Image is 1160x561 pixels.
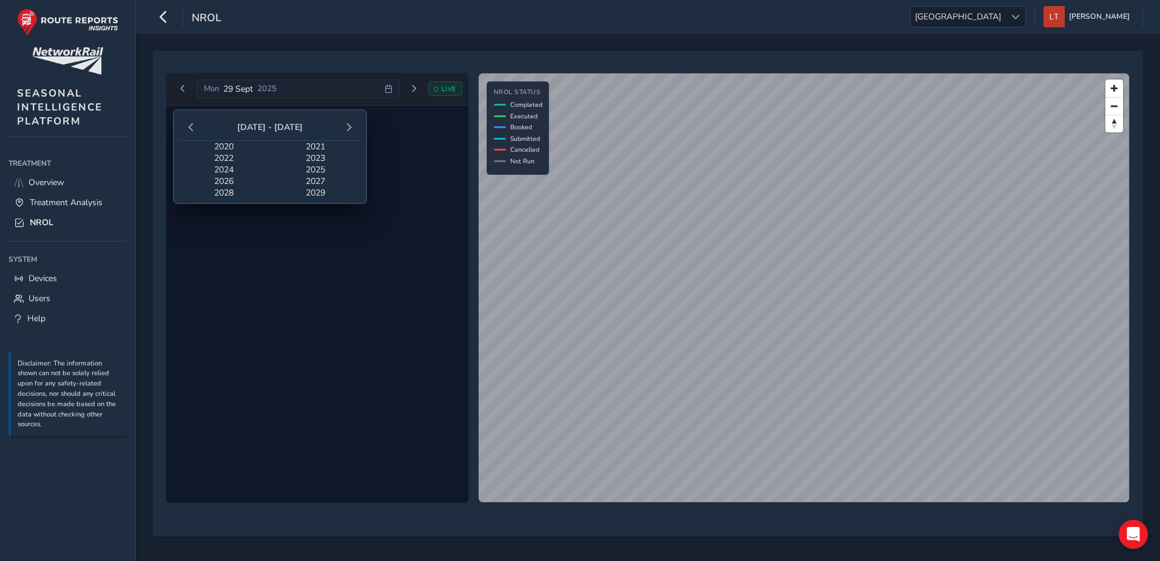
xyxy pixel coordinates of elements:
[30,197,103,208] span: Treatment Analysis
[1105,97,1123,115] button: Zoom out
[1044,6,1065,27] img: diamond-layout
[18,359,121,430] p: Disclaimer: The information shown can not be solely relied upon for any safety-related decisions,...
[257,83,277,94] span: 2025
[510,134,540,143] span: Submitted
[510,145,539,154] span: Cancelled
[442,84,456,93] span: LIVE
[270,164,362,175] span: 2025
[27,313,46,324] span: Help
[8,288,127,308] a: Users
[270,141,362,152] span: 2021
[1044,6,1134,27] button: [PERSON_NAME]
[32,47,103,75] img: customer logo
[29,293,50,304] span: Users
[510,123,532,132] span: Booked
[270,187,362,199] span: 2029
[178,141,270,152] span: 2020
[30,217,53,228] span: NROL
[8,192,127,212] a: Treatment Analysis
[29,273,57,284] span: Devices
[178,152,270,164] span: 2022
[510,157,534,166] span: Not Run
[479,73,1129,502] canvas: Map
[237,121,303,133] span: [DATE] - [DATE]
[404,81,424,97] button: Next day
[270,175,362,187] span: 2027
[8,172,127,192] a: Overview
[8,308,127,328] a: Help
[17,86,103,128] span: SEASONAL INTELLIGENCE PLATFORM
[8,154,127,172] div: Treatment
[8,250,127,268] div: System
[17,8,118,36] img: rr logo
[204,83,219,94] span: Mon
[173,81,193,97] button: Previous day
[8,212,127,233] a: NROL
[178,164,270,175] span: 2024
[1105,80,1123,97] button: Zoom in
[178,187,270,199] span: 2028
[494,89,542,97] h4: NROL Status
[223,83,253,95] span: 29 Sept
[1119,520,1148,549] div: Open Intercom Messenger
[8,268,127,288] a: Devices
[510,112,538,121] span: Executed
[192,10,221,27] span: NROL
[29,177,64,188] span: Overview
[1105,115,1123,132] button: Reset bearing to north
[911,7,1005,27] span: [GEOGRAPHIC_DATA]
[270,152,362,164] span: 2023
[510,100,542,109] span: Completed
[178,175,270,187] span: 2026
[1069,6,1130,27] span: [PERSON_NAME]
